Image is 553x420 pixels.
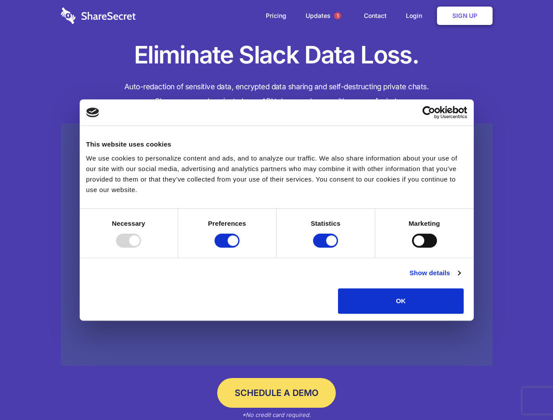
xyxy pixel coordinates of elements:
a: Show details [409,268,460,278]
strong: Statistics [311,220,341,227]
a: Schedule a Demo [217,378,336,408]
img: logo [86,108,99,117]
em: *No credit card required. [242,411,311,418]
img: logo-wordmark-white-trans-d4663122ce5f474addd5e946df7df03e33cb6a1c49d2221995e7729f52c070b2.svg [61,7,136,24]
strong: Necessary [112,220,145,227]
a: Wistia video thumbnail [61,123,493,366]
a: Login [397,2,435,29]
div: We use cookies to personalize content and ads, and to analyze our traffic. We also share informat... [86,153,467,195]
a: Sign Up [437,7,493,25]
a: Pricing [257,2,295,29]
span: 1 [334,12,341,19]
strong: Preferences [208,220,246,227]
a: Usercentrics Cookiebot - opens in a new window [391,106,467,119]
a: Contact [355,2,395,29]
h1: Eliminate Slack Data Loss. [61,39,493,71]
h4: Auto-redaction of sensitive data, encrypted data sharing and self-destructing private chats. Shar... [61,80,493,108]
button: OK [338,288,464,314]
div: This website uses cookies [86,139,467,150]
strong: Marketing [409,220,440,227]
